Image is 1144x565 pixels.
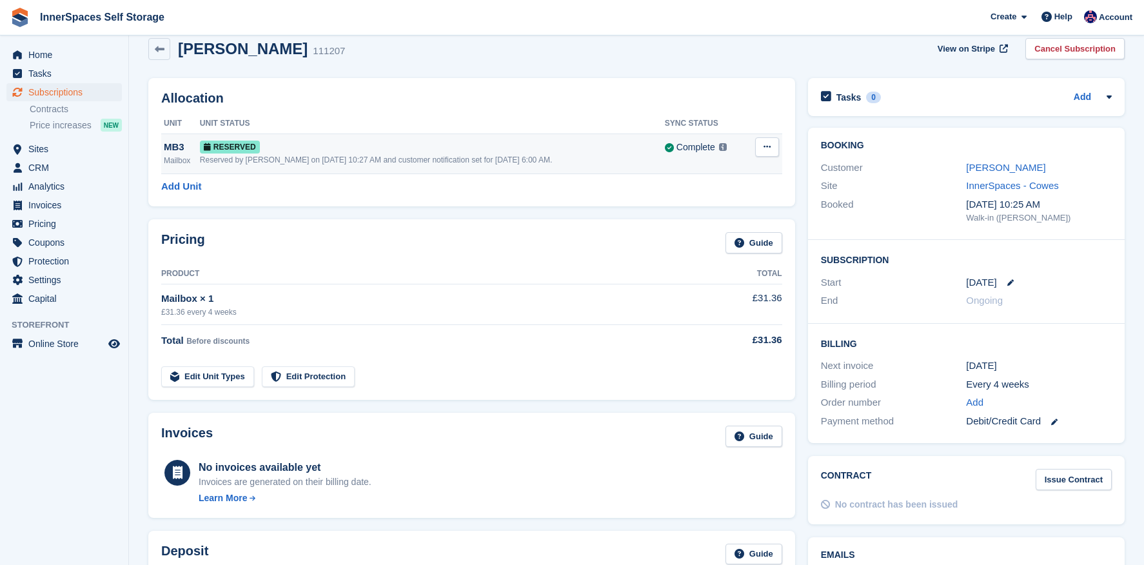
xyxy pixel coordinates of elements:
[28,233,106,252] span: Coupons
[821,141,1112,151] h2: Booking
[28,83,106,101] span: Subscriptions
[966,212,1112,224] div: Walk-in ([PERSON_NAME])
[966,162,1045,173] a: [PERSON_NAME]
[1099,11,1132,24] span: Account
[1025,38,1125,59] a: Cancel Subscription
[161,544,208,565] h2: Deposit
[161,306,700,318] div: £31.36 every 4 weeks
[28,252,106,270] span: Protection
[725,426,782,447] a: Guide
[966,180,1058,191] a: InnerSpaces - Cowes
[200,154,665,166] div: Reserved by [PERSON_NAME] on [DATE] 10:27 AM and customer notification set for [DATE] 6:00 AM.
[6,64,122,83] a: menu
[938,43,995,55] span: View on Stripe
[821,275,967,290] div: Start
[821,161,967,175] div: Customer
[161,366,254,388] a: Edit Unit Types
[821,377,967,392] div: Billing period
[725,544,782,565] a: Guide
[821,395,967,410] div: Order number
[966,414,1112,429] div: Debit/Credit Card
[6,177,122,195] a: menu
[28,177,106,195] span: Analytics
[6,140,122,158] a: menu
[6,159,122,177] a: menu
[200,141,260,154] span: Reserved
[676,141,715,154] div: Complete
[161,114,200,134] th: Unit
[28,46,106,64] span: Home
[6,46,122,64] a: menu
[966,395,983,410] a: Add
[725,232,782,253] a: Guide
[28,196,106,214] span: Invoices
[6,271,122,289] a: menu
[28,140,106,158] span: Sites
[6,83,122,101] a: menu
[6,215,122,233] a: menu
[991,10,1016,23] span: Create
[835,498,958,511] div: No contract has been issued
[28,271,106,289] span: Settings
[28,159,106,177] span: CRM
[700,264,782,284] th: Total
[966,359,1112,373] div: [DATE]
[821,293,967,308] div: End
[30,118,122,132] a: Price increases NEW
[161,179,201,194] a: Add Unit
[164,155,200,166] div: Mailbox
[821,414,967,429] div: Payment method
[966,377,1112,392] div: Every 4 weeks
[101,119,122,132] div: NEW
[6,290,122,308] a: menu
[6,196,122,214] a: menu
[106,336,122,352] a: Preview store
[35,6,170,28] a: InnerSpaces Self Storage
[28,64,106,83] span: Tasks
[821,469,872,490] h2: Contract
[821,197,967,224] div: Booked
[932,38,1011,59] a: View on Stripe
[28,290,106,308] span: Capital
[1084,10,1097,23] img: Dominic Hampson
[10,8,30,27] img: stora-icon-8386f47178a22dfd0bd8f6a31ec36ba5ce8667c1dd55bd0f319d3a0aa187defe.svg
[6,233,122,252] a: menu
[966,197,1112,212] div: [DATE] 10:25 AM
[836,92,862,103] h2: Tasks
[1036,469,1112,490] a: Issue Contract
[199,460,371,475] div: No invoices available yet
[199,491,247,505] div: Learn More
[700,284,782,324] td: £31.36
[200,114,665,134] th: Unit Status
[6,335,122,353] a: menu
[161,426,213,447] h2: Invoices
[262,366,355,388] a: Edit Protection
[161,264,700,284] th: Product
[966,275,996,290] time: 2025-10-31 01:00:00 UTC
[1074,90,1091,105] a: Add
[313,44,345,59] div: 111207
[6,252,122,270] a: menu
[161,232,205,253] h2: Pricing
[28,335,106,353] span: Online Store
[821,337,1112,350] h2: Billing
[186,337,250,346] span: Before discounts
[821,359,967,373] div: Next invoice
[178,40,308,57] h2: [PERSON_NAME]
[164,140,200,155] div: MB3
[161,292,700,306] div: Mailbox × 1
[161,335,184,346] span: Total
[28,215,106,233] span: Pricing
[199,491,371,505] a: Learn More
[719,143,727,151] img: icon-info-grey-7440780725fd019a000dd9b08b2336e03edf1995a4989e88bcd33f0948082b44.svg
[199,475,371,489] div: Invoices are generated on their billing date.
[665,114,747,134] th: Sync Status
[966,295,1003,306] span: Ongoing
[821,550,1112,560] h2: Emails
[30,119,92,132] span: Price increases
[30,103,122,115] a: Contracts
[821,253,1112,266] h2: Subscription
[866,92,881,103] div: 0
[12,319,128,332] span: Storefront
[161,91,782,106] h2: Allocation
